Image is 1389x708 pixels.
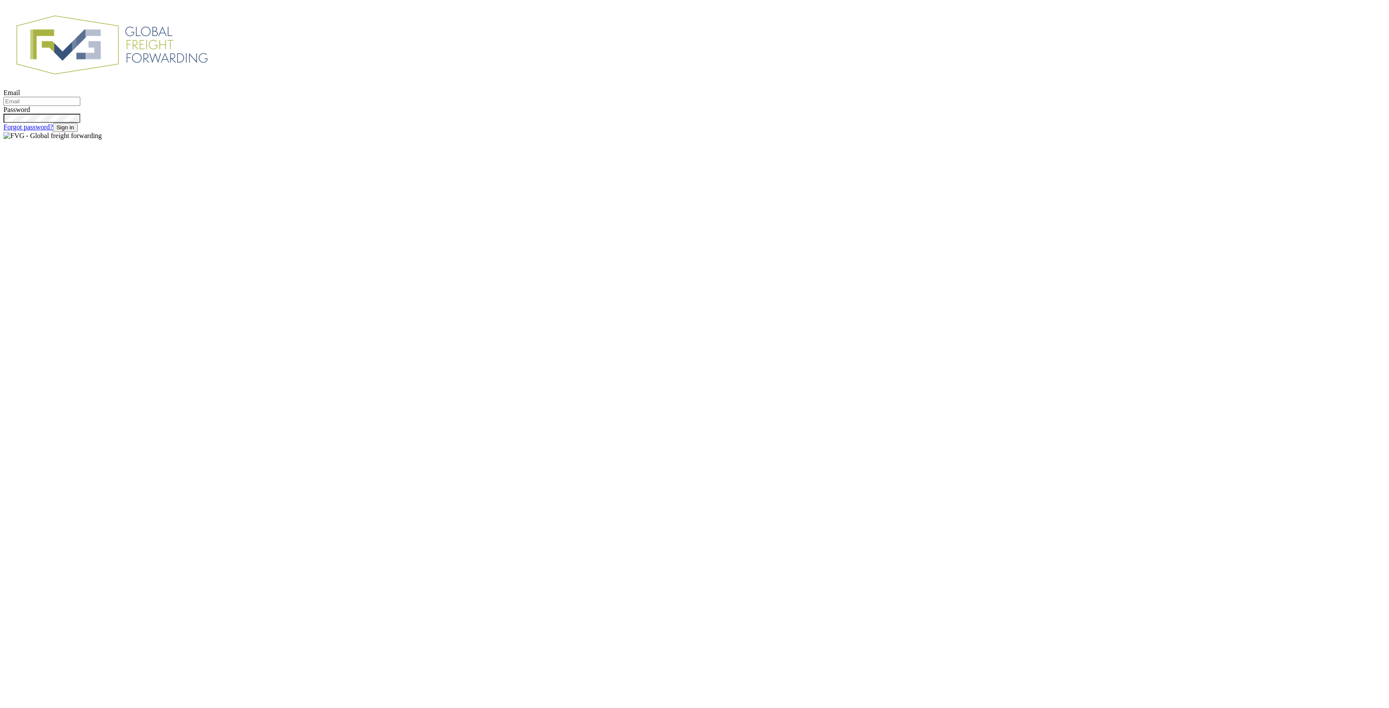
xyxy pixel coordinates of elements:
label: Email [3,89,20,96]
button: Sign in [53,123,78,132]
img: FVG - Global freight forwarding [3,3,221,87]
input: Email [3,97,80,106]
label: Password [3,106,30,113]
img: FVG - Global freight forwarding [3,132,102,140]
a: Forgot password? [3,123,53,131]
